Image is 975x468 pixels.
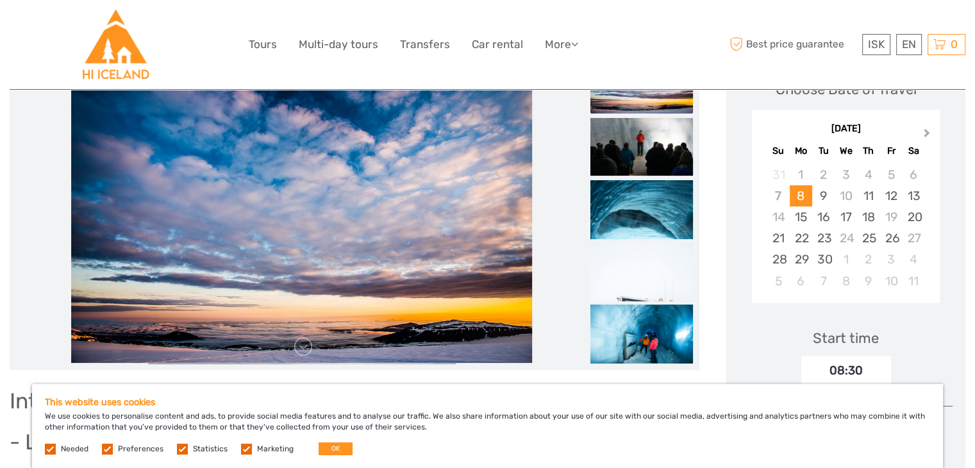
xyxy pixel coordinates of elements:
[879,164,902,185] div: Not available Friday, September 5th, 2025
[835,185,857,206] div: Not available Wednesday, September 10th, 2025
[18,22,145,33] p: We're away right now. Please check back later!
[767,185,789,206] div: Not available Sunday, September 7th, 2025
[879,228,902,249] div: Choose Friday, September 26th, 2025
[590,118,693,176] img: 93f9e51d46c94bc4a73d05730ff84aed_slider_thumbnail.jpeg
[812,185,835,206] div: Choose Tuesday, September 9th, 2025
[767,164,789,185] div: Not available Sunday, August 31st, 2025
[835,206,857,228] div: Choose Wednesday, September 17th, 2025
[903,206,925,228] div: Choose Saturday, September 20th, 2025
[590,305,693,373] img: 3f902d68b7e440dfbfefbc9f1aa5903a.jpeg
[790,228,812,249] div: Choose Monday, September 22nd, 2025
[857,206,879,228] div: Choose Thursday, September 18th, 2025
[813,328,879,348] div: Start time
[835,249,857,270] div: Choose Wednesday, October 1st, 2025
[790,142,812,160] div: Mo
[10,429,699,455] h1: - Langjökull Ice Cave Tour
[726,34,859,55] span: Best price guarantee
[857,185,879,206] div: Choose Thursday, September 11th, 2025
[918,126,938,146] button: Next Month
[32,384,943,468] div: We use cookies to personalise content and ads, to provide social media features and to analyse ou...
[400,35,450,54] a: Transfers
[879,185,902,206] div: Choose Friday, September 12th, 2025
[903,142,925,160] div: Sa
[319,442,353,455] button: OK
[249,35,277,54] a: Tours
[812,142,835,160] div: Tu
[903,185,925,206] div: Choose Saturday, September 13th, 2025
[868,38,885,51] span: ISK
[903,164,925,185] div: Not available Saturday, September 6th, 2025
[896,34,922,55] div: EN
[257,444,294,455] label: Marketing
[835,228,857,249] div: Not available Wednesday, September 24th, 2025
[879,249,902,270] div: Choose Friday, October 3rd, 2025
[756,164,936,292] div: month 2025-09
[835,164,857,185] div: Not available Wednesday, September 3rd, 2025
[61,444,88,455] label: Needed
[857,228,879,249] div: Choose Thursday, September 25th, 2025
[193,444,228,455] label: Statistics
[835,142,857,160] div: We
[590,180,693,334] img: 56c4b3d4da864349951a8d5b452676bb.jpeg
[767,249,789,270] div: Choose Sunday, September 28th, 2025
[545,35,578,54] a: More
[790,271,812,292] div: Choose Monday, October 6th, 2025
[790,185,812,206] div: Choose Monday, September 8th, 2025
[903,228,925,249] div: Not available Saturday, September 27th, 2025
[812,164,835,185] div: Not available Tuesday, September 2nd, 2025
[790,206,812,228] div: Choose Monday, September 15th, 2025
[767,228,789,249] div: Choose Sunday, September 21st, 2025
[903,249,925,270] div: Choose Saturday, October 4th, 2025
[147,20,163,35] button: Open LiveChat chat widget
[879,271,902,292] div: Choose Friday, October 10th, 2025
[299,35,378,54] a: Multi-day tours
[752,122,940,136] div: [DATE]
[879,206,902,228] div: Not available Friday, September 19th, 2025
[801,356,891,385] div: 08:30
[10,388,699,414] h1: Into the Glacier from [GEOGRAPHIC_DATA]
[903,271,925,292] div: Choose Saturday, October 11th, 2025
[857,142,879,160] div: Th
[767,142,789,160] div: Su
[812,228,835,249] div: Choose Tuesday, September 23rd, 2025
[472,35,523,54] a: Car rental
[857,164,879,185] div: Not available Thursday, September 4th, 2025
[857,249,879,270] div: Choose Thursday, October 2nd, 2025
[71,56,532,364] img: 7a9e2ded185e41cb8d6f72ee6785073f_main_slider.jpeg
[590,242,693,396] img: 78c017c5f6d541388602ecc5aa2d43bc.jpeg
[767,271,789,292] div: Choose Sunday, October 5th, 2025
[812,206,835,228] div: Choose Tuesday, September 16th, 2025
[949,38,960,51] span: 0
[45,397,930,408] h5: This website uses cookies
[879,142,902,160] div: Fr
[812,249,835,270] div: Choose Tuesday, September 30th, 2025
[81,10,151,79] img: Hostelling International
[790,164,812,185] div: Not available Monday, September 1st, 2025
[767,206,789,228] div: Not available Sunday, September 14th, 2025
[835,271,857,292] div: Choose Wednesday, October 8th, 2025
[812,271,835,292] div: Choose Tuesday, October 7th, 2025
[790,249,812,270] div: Choose Monday, September 29th, 2025
[118,444,163,455] label: Preferences
[857,271,879,292] div: Choose Thursday, October 9th, 2025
